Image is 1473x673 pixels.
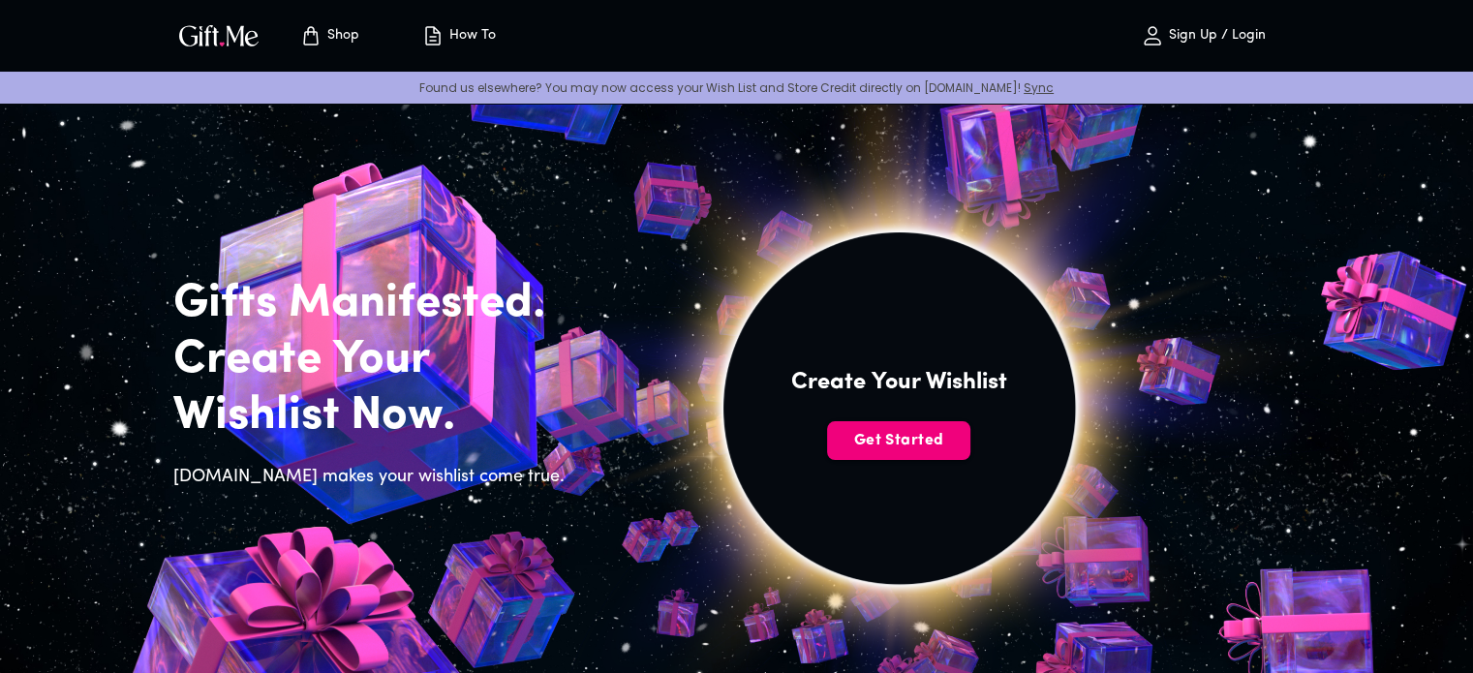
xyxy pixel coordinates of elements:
[276,5,383,67] button: Store page
[1164,28,1266,45] p: Sign Up / Login
[445,28,496,45] p: How To
[791,367,1007,398] h4: Create Your Wishlist
[1024,79,1054,96] a: Sync
[15,79,1458,96] p: Found us elsewhere? You may now access your Wish List and Store Credit directly on [DOMAIN_NAME]!
[175,21,262,49] img: GiftMe Logo
[827,430,970,451] span: Get Started
[173,332,576,388] h2: Create Your
[421,24,445,47] img: how-to.svg
[1107,5,1301,67] button: Sign Up / Login
[322,28,359,45] p: Shop
[827,421,970,460] button: Get Started
[173,276,576,332] h2: Gifts Manifested.
[173,464,576,491] h6: [DOMAIN_NAME] makes your wishlist come true.
[173,388,576,444] h2: Wishlist Now.
[406,5,512,67] button: How To
[173,24,264,47] button: GiftMe Logo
